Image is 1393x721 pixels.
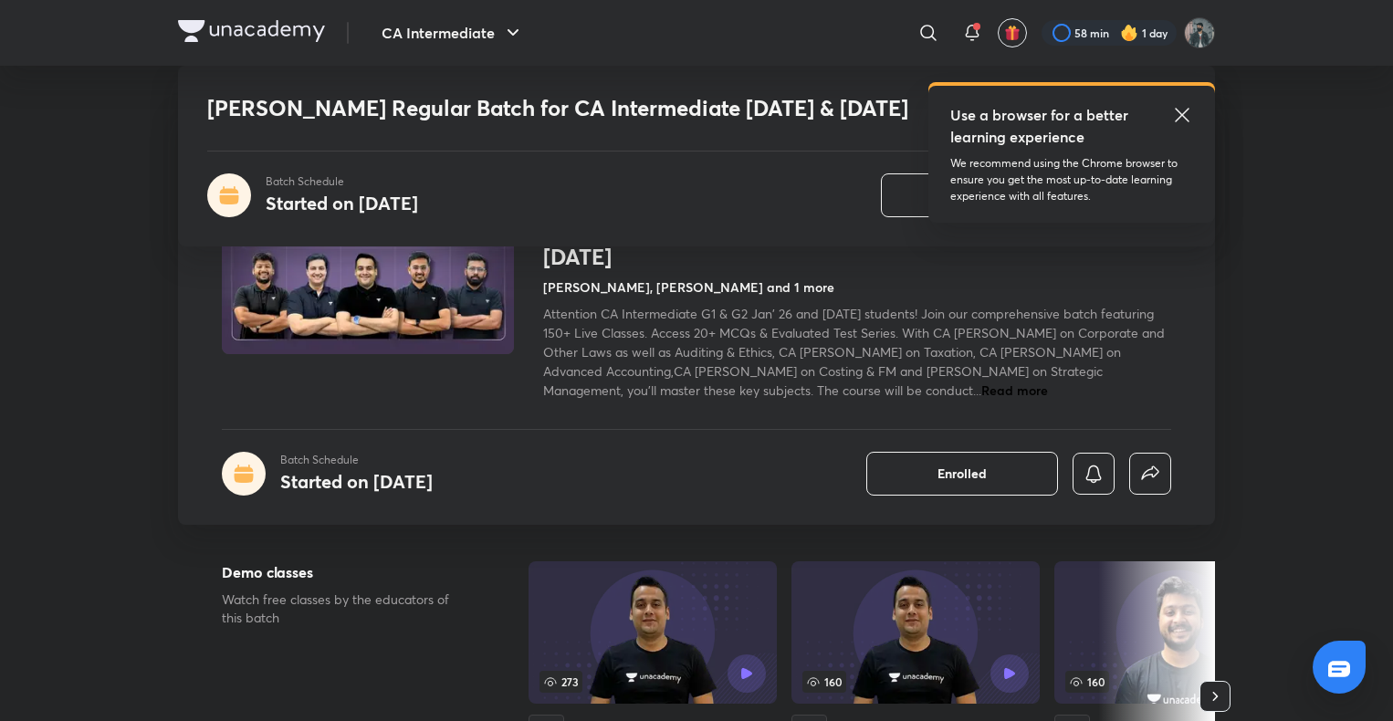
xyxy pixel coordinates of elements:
[543,217,1171,270] h1: [PERSON_NAME] Regular Batch for CA Intermediate [DATE] & [DATE]
[881,173,1073,217] button: Enrolled
[866,452,1058,496] button: Enrolled
[1184,17,1215,48] img: Harsh Raj
[266,173,418,190] p: Batch Schedule
[1120,24,1138,42] img: streak
[371,15,535,51] button: CA Intermediate
[280,469,433,494] h4: Started on [DATE]
[178,20,325,47] a: Company Logo
[543,305,1165,399] span: Attention CA Intermediate G1 & G2 Jan' 26 and [DATE] students! Join our comprehensive batch featu...
[222,561,470,583] h5: Demo classes
[207,95,922,121] h1: [PERSON_NAME] Regular Batch for CA Intermediate [DATE] & [DATE]
[998,18,1027,47] button: avatar
[981,381,1048,399] span: Read more
[937,465,987,483] span: Enrolled
[950,104,1132,148] h5: Use a browser for a better learning experience
[802,671,846,693] span: 160
[543,277,834,297] h4: [PERSON_NAME], [PERSON_NAME] and 1 more
[950,155,1193,204] p: We recommend using the Chrome browser to ensure you get the most up-to-date learning experience w...
[219,188,517,356] img: Thumbnail
[1004,25,1021,41] img: avatar
[266,191,418,215] h4: Started on [DATE]
[222,590,470,627] p: Watch free classes by the educators of this batch
[178,20,325,42] img: Company Logo
[1065,671,1109,693] span: 160
[539,671,582,693] span: 273
[280,452,433,468] p: Batch Schedule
